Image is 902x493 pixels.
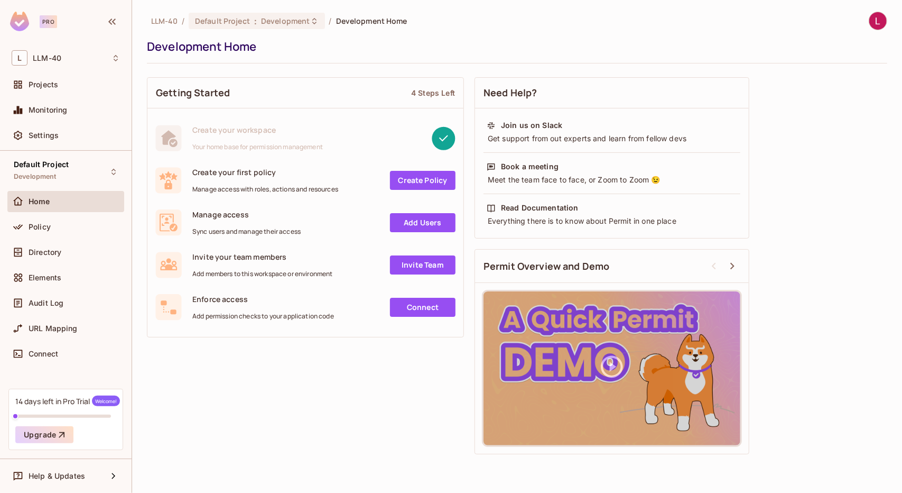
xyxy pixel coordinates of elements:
a: Add Users [390,213,455,232]
span: Monitoring [29,106,68,114]
span: Add members to this workspace or environment [192,270,333,278]
span: Development Home [336,16,407,26]
img: LLM Test [869,12,887,30]
span: Elements [29,273,61,282]
span: L [12,50,27,66]
img: SReyMgAAAABJRU5ErkJggg== [10,12,29,31]
span: Create your workspace [192,125,323,135]
span: Your home base for permission management [192,143,323,151]
span: Audit Log [29,299,63,307]
li: / [182,16,184,26]
li: / [329,16,332,26]
span: Welcome! [92,396,120,406]
div: 4 Steps Left [411,88,455,98]
div: Everything there is to know about Permit in one place [487,216,737,226]
span: Add permission checks to your application code [192,312,334,321]
div: Read Documentation [501,203,579,213]
span: Permit Overview and Demo [483,260,610,273]
span: Sync users and manage their access [192,227,301,236]
button: Upgrade [15,426,73,443]
span: Projects [29,80,58,89]
div: 14 days left in Pro Trial [15,396,120,406]
span: Settings [29,131,59,140]
span: Manage access with roles, actions and resources [192,185,338,194]
a: Connect [390,298,455,317]
span: Invite your team members [192,252,333,262]
div: Development Home [147,39,882,54]
span: Manage access [192,209,301,220]
span: Workspace: LLM-40 [33,54,61,62]
span: Home [29,197,50,206]
span: Connect [29,350,58,358]
span: Default Project [195,16,250,26]
span: : [254,17,257,25]
span: URL Mapping [29,324,78,333]
span: Enforce access [192,294,334,304]
div: Join us on Slack [501,120,562,131]
div: Book a meeting [501,161,559,172]
div: Get support from out experts and learn from fellow devs [487,133,737,144]
div: Pro [40,15,57,28]
span: Development [261,16,310,26]
span: Development [14,172,57,181]
span: Default Project [14,160,69,169]
span: Help & Updates [29,472,85,480]
span: Policy [29,223,51,231]
span: Need Help? [483,86,537,99]
span: Getting Started [156,86,230,99]
span: Create your first policy [192,167,338,177]
a: Create Policy [390,171,455,190]
span: the active workspace [151,16,178,26]
a: Invite Team [390,255,455,275]
div: Meet the team face to face, or Zoom to Zoom 😉 [487,175,737,185]
span: Directory [29,248,61,257]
